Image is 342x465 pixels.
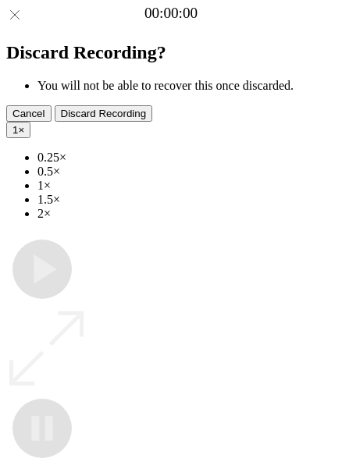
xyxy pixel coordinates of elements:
[37,165,336,179] li: 0.5×
[6,42,336,63] h2: Discard Recording?
[37,179,336,193] li: 1×
[12,124,18,136] span: 1
[37,79,336,93] li: You will not be able to recover this once discarded.
[144,5,198,22] a: 00:00:00
[37,207,336,221] li: 2×
[6,105,52,122] button: Cancel
[6,122,30,138] button: 1×
[55,105,153,122] button: Discard Recording
[37,193,336,207] li: 1.5×
[37,151,336,165] li: 0.25×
